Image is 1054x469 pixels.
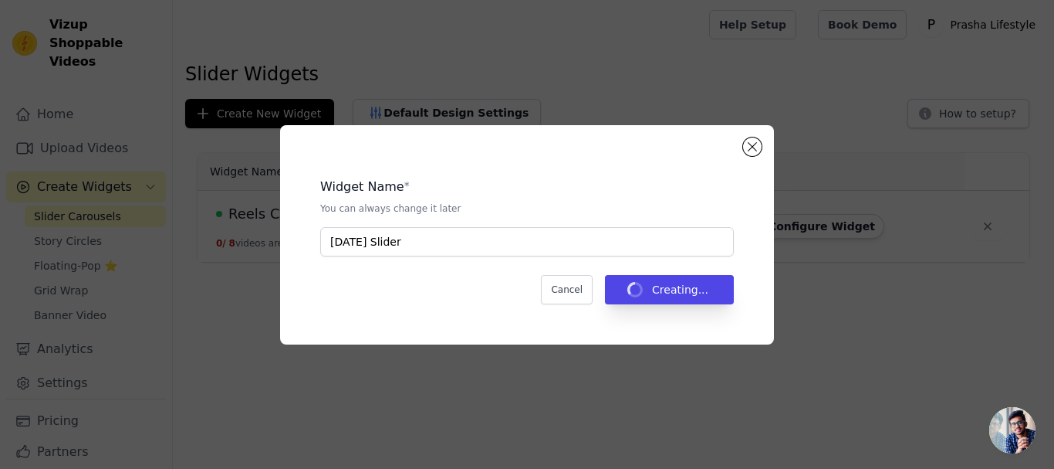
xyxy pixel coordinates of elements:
button: Close modal [743,138,762,156]
button: Creating... [605,275,734,304]
a: Open chat [989,407,1035,454]
legend: Widget Name [320,178,404,196]
p: You can always change it later [320,202,734,215]
button: Cancel [541,275,593,304]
